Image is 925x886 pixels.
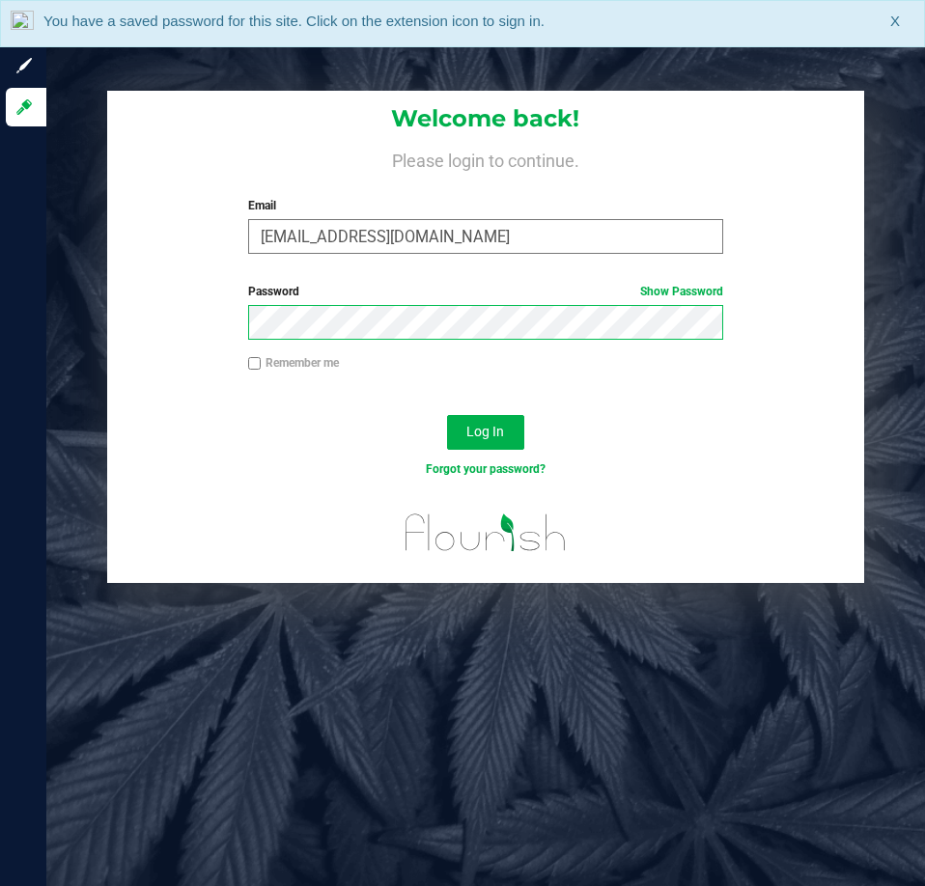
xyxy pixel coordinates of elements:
[466,424,504,439] span: Log In
[426,462,546,476] a: Forgot your password?
[447,415,524,450] button: Log In
[107,106,863,131] h1: Welcome back!
[11,11,34,37] img: notLoggedInIcon.png
[248,354,339,372] label: Remember me
[107,147,863,170] h4: Please login to continue.
[248,197,723,214] label: Email
[248,285,299,298] span: Password
[640,285,723,298] a: Show Password
[890,11,900,33] span: X
[391,498,580,568] img: flourish_logo.svg
[14,97,34,117] inline-svg: Log in
[43,13,545,29] span: You have a saved password for this site. Click on the extension icon to sign in.
[14,56,34,75] inline-svg: Sign up
[248,357,262,371] input: Remember me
